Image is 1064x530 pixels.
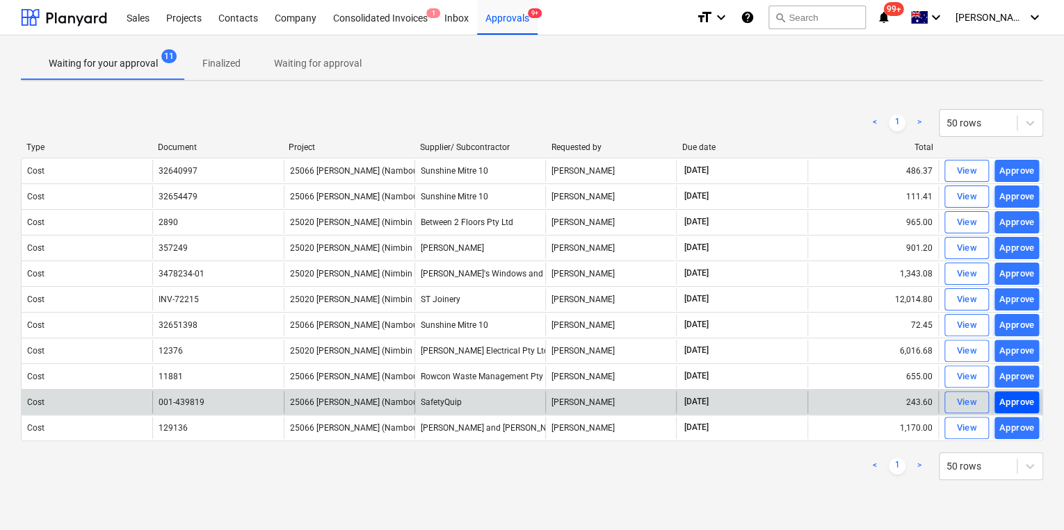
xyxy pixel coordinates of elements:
span: 25066 Thomson Ruiz (Nambour SC Admin Ramps) [290,320,492,330]
div: ST Joinery [414,288,545,310]
button: Approve [994,288,1039,310]
div: Project [289,142,409,152]
div: 3478234-01 [159,269,204,279]
span: 25066 Thomson Ruiz (Nambour SC Admin Ramps) [290,192,492,201]
span: 25020 Patrick Lovekin (Nimbin Place Renovation) [290,269,483,279]
div: 486.37 [807,160,938,182]
span: [DATE] [682,345,709,356]
div: Approve [999,395,1035,411]
div: Cost [27,423,45,433]
p: Finalized [202,56,241,71]
div: Rowcon Waste Management Pty Ltd [414,365,545,388]
div: [PERSON_NAME] [414,237,545,259]
button: View [944,237,989,259]
span: 9+ [528,8,542,18]
span: [DATE] [682,422,709,433]
div: 32654479 [159,192,198,201]
span: [DATE] [682,319,709,331]
div: Requested by [551,142,671,152]
div: Cost [27,192,45,201]
div: Cost [27,295,45,304]
span: 25020 Patrick Lovekin (Nimbin Place Renovation) [290,217,483,227]
div: [PERSON_NAME] [545,314,676,336]
span: 25066 Thomson Ruiz (Nambour SC Admin Ramps) [290,423,492,433]
div: [PERSON_NAME] [545,340,676,362]
div: Sunshine Mitre 10 [414,314,545,336]
div: View [956,317,977,333]
button: Approve [994,263,1039,285]
button: Approve [994,185,1039,208]
button: View [944,417,989,439]
div: Approve [999,317,1035,333]
span: [DATE] [682,216,709,228]
div: 1,343.08 [807,263,938,285]
button: View [944,211,989,233]
div: Between 2 Floors Pty Ltd [414,211,545,233]
span: [DATE] [682,396,709,408]
div: View [956,395,977,411]
div: 1,170.00 [807,417,938,439]
button: Approve [994,365,1039,388]
div: [PERSON_NAME] [545,185,676,208]
button: Approve [994,340,1039,362]
span: 25066 Thomson Ruiz (Nambour SC Admin Ramps) [290,166,492,176]
div: Approve [999,215,1035,231]
div: Approve [999,240,1035,256]
div: [PERSON_NAME] [545,288,676,310]
button: Approve [994,391,1039,413]
div: Cost [27,217,45,227]
div: Cost [27,269,45,279]
div: View [956,292,977,308]
div: Approve [999,292,1035,308]
div: Type [26,142,147,152]
button: View [944,365,989,388]
div: 965.00 [807,211,938,233]
div: View [956,240,977,256]
button: View [944,288,989,310]
span: 25066 Thomson Ruiz (Nambour SC Admin Ramps) [290,372,492,381]
button: View [944,185,989,208]
div: Approve [999,163,1035,179]
a: Page 1 is your current page [889,115,905,131]
div: View [956,343,977,359]
div: View [956,420,977,436]
button: View [944,340,989,362]
div: Sunshine Mitre 10 [414,185,545,208]
a: Previous page [866,458,883,474]
div: Cost [27,243,45,253]
span: [DATE] [682,293,709,305]
div: Document [158,142,278,152]
span: 25066 Thomson Ruiz (Nambour SC Admin Ramps) [290,397,492,407]
div: Approve [999,369,1035,385]
span: 25020 Patrick Lovekin (Nimbin Place Renovation) [290,243,483,253]
div: [PERSON_NAME] [545,417,676,439]
div: 111.41 [807,185,938,208]
div: [PERSON_NAME] [545,263,676,285]
span: 25020 Patrick Lovekin (Nimbin Place Renovation) [290,295,483,304]
div: View [956,369,977,385]
div: Approve [999,189,1035,205]
button: Approve [994,417,1039,439]
span: 1 [426,8,440,18]
span: [DATE] [682,242,709,254]
div: 001-439819 [159,397,204,407]
p: Waiting for approval [274,56,362,71]
div: Cost [27,397,45,407]
div: [PERSON_NAME] [545,237,676,259]
div: Total [813,142,933,152]
a: Previous page [866,115,883,131]
button: View [944,391,989,413]
div: Cost [27,372,45,381]
a: Page 1 is your current page [889,458,905,474]
div: Cost [27,320,45,330]
button: Approve [994,211,1039,233]
button: Approve [994,160,1039,182]
iframe: Chat Widget [994,463,1064,530]
div: 655.00 [807,365,938,388]
div: [PERSON_NAME] and [PERSON_NAME] [414,417,545,439]
span: 11 [161,49,177,63]
div: INV-72215 [159,295,199,304]
div: [PERSON_NAME] Electrical Pty Ltd [414,340,545,362]
div: 12,014.80 [807,288,938,310]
